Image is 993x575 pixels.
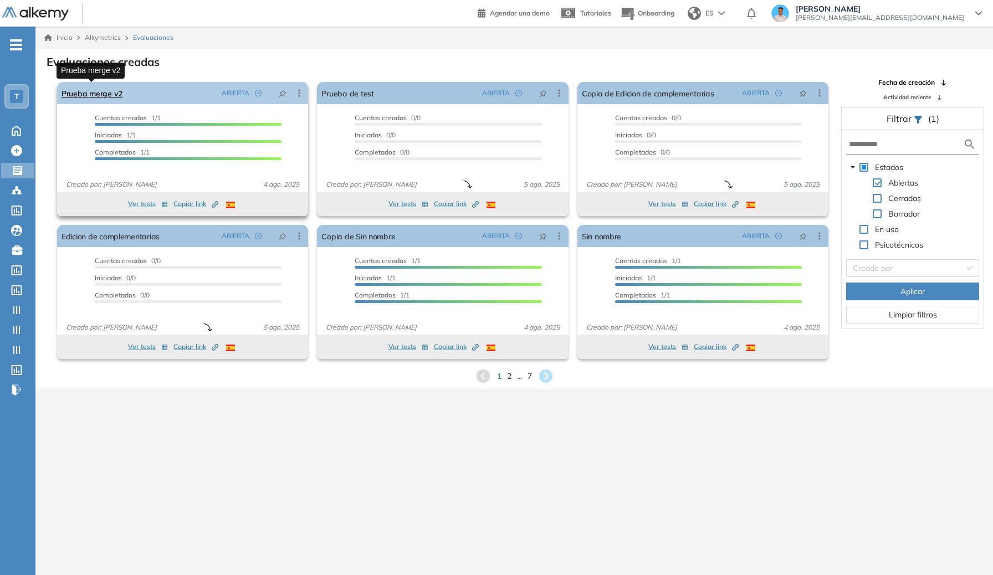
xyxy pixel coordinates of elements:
[694,340,739,353] button: Copiar link
[173,199,218,209] span: Copiar link
[850,165,856,170] span: caret-down
[355,148,410,156] span: 0/0
[615,114,681,122] span: 0/0
[615,274,642,282] span: Iniciadas
[497,371,501,382] span: 1
[746,345,755,351] img: ESP
[519,179,564,189] span: 5 ago. 2025
[14,92,19,101] span: T
[883,93,931,101] span: Actividad reciente
[85,33,121,42] span: Alkymetrics
[222,88,249,98] span: ABIERTA
[875,224,899,234] span: En uso
[887,113,914,124] span: Filtrar
[694,342,739,352] span: Copiar link
[873,223,901,236] span: En uso
[875,162,903,172] span: Estados
[615,131,642,139] span: Iniciadas
[255,233,262,239] span: check-circle
[222,231,249,241] span: ABIERTA
[775,90,782,96] span: check-circle
[519,322,564,332] span: 4 ago. 2025
[478,6,550,19] a: Agendar una demo
[517,371,522,382] span: ...
[434,340,479,353] button: Copiar link
[963,137,976,151] img: search icon
[355,274,382,282] span: Iniciadas
[490,9,550,17] span: Agendar una demo
[173,342,218,352] span: Copiar link
[487,202,495,208] img: ESP
[638,9,674,17] span: Onboarding
[615,256,667,265] span: Cuentas creadas
[539,89,547,97] span: pushpin
[279,232,286,240] span: pushpin
[705,8,714,18] span: ES
[615,256,681,265] span: 1/1
[95,291,136,299] span: Completados
[779,322,824,332] span: 4 ago. 2025
[255,90,262,96] span: check-circle
[226,345,235,351] img: ESP
[528,371,532,382] span: 7
[615,131,656,139] span: 0/0
[355,274,396,282] span: 1/1
[62,225,160,247] a: Edicion de complementarias
[10,44,22,46] i: -
[648,340,688,353] button: Ver tests
[355,148,396,156] span: Completados
[95,291,150,299] span: 0/0
[694,197,739,211] button: Copiar link
[95,274,122,282] span: Iniciadas
[133,33,173,43] span: Evaluaciones
[128,197,168,211] button: Ver tests
[615,148,670,156] span: 0/0
[44,33,73,43] a: Inicio
[718,11,725,16] img: arrow
[259,179,304,189] span: 4 ago. 2025
[515,90,522,96] span: check-circle
[355,114,421,122] span: 0/0
[875,240,923,250] span: Psicotécnicos
[434,197,479,211] button: Copiar link
[539,232,547,240] span: pushpin
[582,225,621,247] a: Sin nombre
[62,322,161,332] span: Creado por: [PERSON_NAME]
[615,291,670,299] span: 1/1
[388,340,428,353] button: Ver tests
[888,209,920,219] span: Borrador
[886,176,920,189] span: Abiertas
[95,148,136,156] span: Completados
[888,178,918,188] span: Abiertas
[507,371,511,382] span: 2
[694,199,739,209] span: Copiar link
[321,322,421,332] span: Creado por: [PERSON_NAME]
[321,179,421,189] span: Creado por: [PERSON_NAME]
[355,291,410,299] span: 1/1
[846,306,979,324] button: Limpiar filtros
[615,148,656,156] span: Completados
[742,88,770,98] span: ABIERTA
[873,161,905,174] span: Estados
[799,89,807,97] span: pushpin
[259,322,304,332] span: 5 ago. 2025
[796,13,964,22] span: [PERSON_NAME][EMAIL_ADDRESS][DOMAIN_NAME]
[57,63,125,79] div: Prueba merge v2
[95,114,147,122] span: Cuentas creadas
[173,197,218,211] button: Copiar link
[938,522,993,575] div: Chat Widget
[615,274,656,282] span: 1/1
[434,199,479,209] span: Copiar link
[688,7,701,20] img: world
[531,227,555,245] button: pushpin
[648,197,688,211] button: Ver tests
[742,231,770,241] span: ABIERTA
[355,131,396,139] span: 0/0
[226,202,235,208] img: ESP
[434,342,479,352] span: Copiar link
[355,114,407,122] span: Cuentas creadas
[886,192,923,205] span: Cerradas
[580,9,611,17] span: Tutoriales
[620,2,674,25] button: Onboarding
[900,285,925,297] span: Aplicar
